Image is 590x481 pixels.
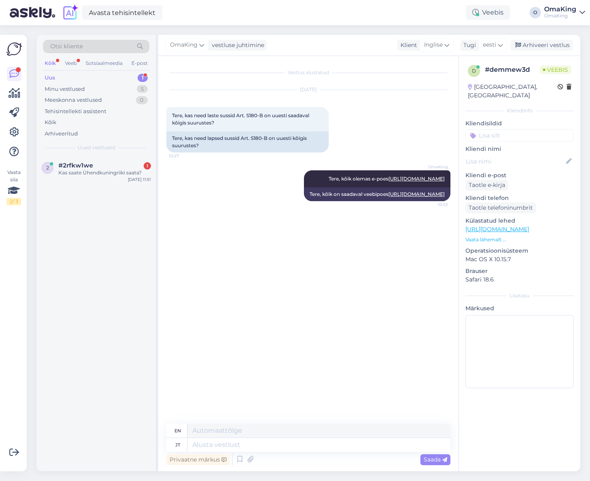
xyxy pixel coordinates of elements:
[169,153,179,159] font: 10:27
[424,456,441,463] font: Saada
[465,217,515,224] font: Külastatud lehed
[89,9,155,17] font: Avasta tehisintellekt
[50,43,83,50] font: Otsi kliente
[6,41,22,57] img: Askly logo
[300,86,317,92] font: [DATE]
[82,5,162,19] a: Avasta tehisintellekt
[401,41,417,49] font: Klient
[142,74,144,81] font: 1
[469,204,533,211] font: Taotle telefoninumbrit
[544,6,585,19] a: OmaKingOmaKing
[7,169,21,183] font: Vaata siia
[465,145,501,152] font: Kliendi nimi
[172,135,308,148] font: Tere, kas need lapsed sussid Art. S180-B on uuesti kõigis suurustes?
[131,60,148,66] font: E-post
[78,144,115,150] font: Uued vestlused
[465,276,494,283] font: Safari 18.6
[388,191,445,197] a: [URL][DOMAIN_NAME]
[482,9,504,16] font: Veebis
[483,41,496,48] font: eesti
[45,60,56,66] font: Kõik
[533,9,537,15] font: O
[547,66,568,73] font: Veebis
[58,161,93,169] font: #2rfkw1we
[465,172,506,179] font: Kliendi e-post
[544,5,576,13] font: OmaKing
[288,69,329,75] font: Vestlus alustatud
[463,41,476,49] font: Tugi
[140,97,144,103] font: 0
[45,74,55,81] font: Uus
[170,41,198,48] font: OmaKing
[310,191,388,197] font: Tere, kõik on saadaval veebipoes
[468,83,537,99] font: [GEOGRAPHIC_DATA], [GEOGRAPHIC_DATA]
[212,41,264,49] font: vestluse juhtimine
[170,456,220,463] font: Privaatne märkus
[45,86,85,92] font: Minu vestlused
[469,181,505,189] font: Taotle e-kirja
[465,129,574,142] input: Lisa silt
[472,68,476,74] font: d
[329,176,388,182] font: Tere, kõik olemas e-poes
[438,202,448,207] font: 10:53
[58,170,142,176] font: Kas saate Ühendkuningriiki saata?
[10,198,13,204] font: 2
[86,60,123,66] font: Sotsiaalmeedia
[58,162,93,169] span: #2rfkw1we
[45,119,56,125] font: Kõik
[465,305,494,312] font: Märkused
[65,60,77,66] font: Veeb
[174,428,181,434] font: en
[523,41,570,49] font: Arhiveeri vestlus
[424,41,443,48] font: Inglise
[62,4,79,21] img: avastamis-tehisintellekt
[465,267,488,275] font: Brauser
[141,86,144,92] font: 5
[46,165,49,171] font: 2
[465,236,506,243] font: Vaata lähemalt ...
[45,108,106,114] font: Tehisintellekti assistent
[175,442,180,448] font: jt
[128,177,151,182] font: [DATE] 11:51
[45,97,102,103] font: Meeskonna vestlused
[507,107,533,114] font: Kliendiinfo
[465,194,509,202] font: Kliendi telefon
[510,292,530,298] font: Lisatasu
[489,66,530,73] font: demmew3d
[465,247,528,254] font: Operatsioonisüsteem
[428,164,448,170] font: OmaKing
[388,176,445,182] a: [URL][DOMAIN_NAME]
[466,157,564,166] input: Lisa nimi
[485,66,489,73] font: #
[465,120,502,127] font: Kliendisildid
[465,225,529,233] a: [URL][DOMAIN_NAME]
[172,112,310,126] font: Tere, kas need laste sussid Art. S180-B on uuesti saadaval kõigis suurustes?
[146,163,148,169] font: 1
[13,198,18,204] font: / 3
[45,130,78,137] font: Arhiveeritud
[465,256,511,263] font: Mac OS X 10.15.7
[544,13,568,19] font: OmaKing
